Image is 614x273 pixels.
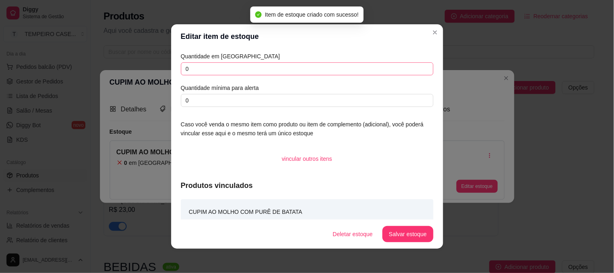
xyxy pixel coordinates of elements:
[382,226,433,242] button: Salvar estoque
[181,120,433,138] article: Caso você venda o mesmo item como produto ou item de complemento (adicional), você poderá vincula...
[189,207,303,216] article: CUPIM AO MOLHO COM PURÊ DE BATATA
[265,11,359,18] span: Item de estoque criado com sucesso!
[181,83,433,92] article: Quantidade mínima para alerta
[429,26,442,39] button: Close
[326,226,379,242] button: Deletar estoque
[181,52,433,61] article: Quantidade em [GEOGRAPHIC_DATA]
[255,11,262,18] span: check-circle
[181,180,433,191] article: Produtos vinculados
[275,151,339,167] button: vincular outros itens
[171,24,443,49] header: Editar item de estoque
